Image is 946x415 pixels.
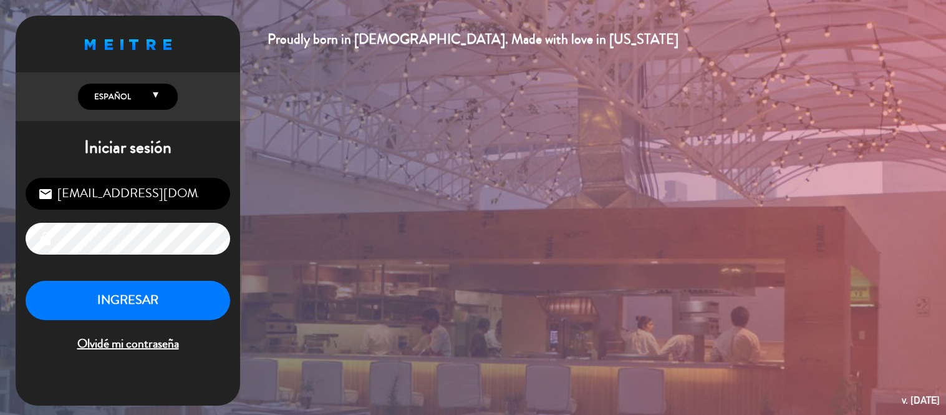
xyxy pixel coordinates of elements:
i: email [38,187,53,202]
button: INGRESAR [26,281,230,320]
span: Olvidé mi contraseña [26,334,230,354]
div: v. [DATE] [902,392,940,409]
input: Correo Electrónico [26,178,230,210]
h1: Iniciar sesión [16,137,240,159]
span: Español [91,90,131,103]
i: lock [38,232,53,247]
